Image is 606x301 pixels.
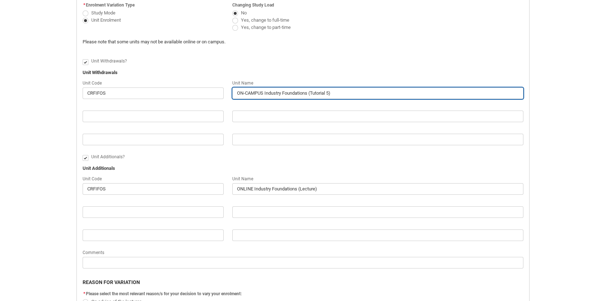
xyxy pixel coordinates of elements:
[241,17,289,23] span: Yes, change to full-time
[91,17,121,23] span: Unit Enrolment
[241,10,247,16] span: No
[86,291,242,296] span: Please select the most relevant reason/s for your decision to vary your enrolment:
[91,10,115,16] span: Study Mode
[232,81,253,86] span: Unit Name
[83,250,104,255] span: Comments
[83,38,411,46] p: Please note that some units may not be available online or on campus.
[241,25,291,30] span: Yes, change to part-time
[83,81,102,86] span: Unit Code
[83,3,85,8] abbr: required
[83,70,118,75] b: Unit Withdrawals
[83,279,140,285] b: REASON FOR VARIATION
[91,154,125,159] span: Unit Additionals?
[91,59,127,64] span: Unit Withdrawals?
[83,165,115,171] b: Unit Additionals
[83,176,102,181] span: Unit Code
[86,3,135,8] span: Enrolment Variation Type
[232,3,274,8] span: Changing Study Load
[83,291,85,296] abbr: required
[232,176,253,181] span: Unit Name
